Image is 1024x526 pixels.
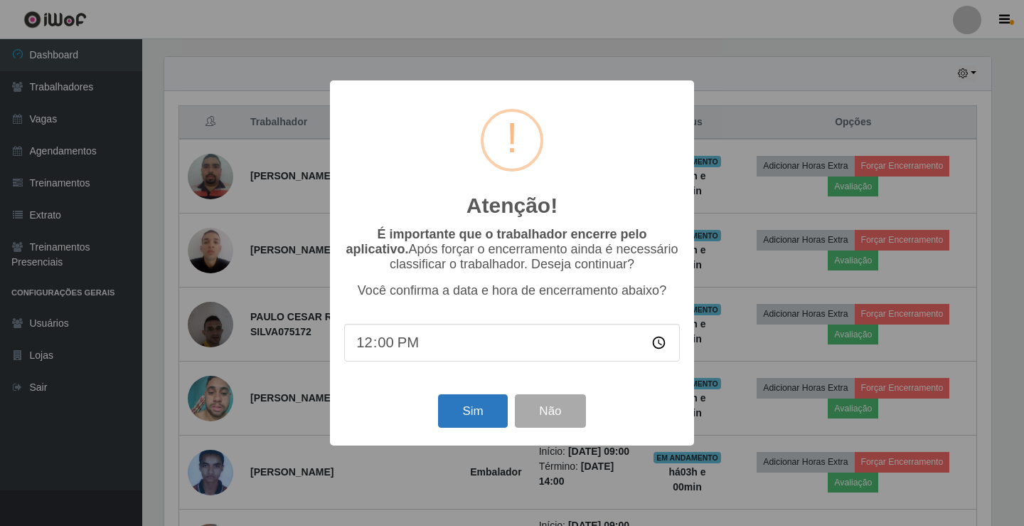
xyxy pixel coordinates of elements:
p: Você confirma a data e hora de encerramento abaixo? [344,283,680,298]
button: Sim [438,394,507,428]
h2: Atenção! [466,193,558,219]
button: Não [515,394,585,428]
p: Após forçar o encerramento ainda é necessário classificar o trabalhador. Deseja continuar? [344,227,680,272]
b: É importante que o trabalhador encerre pelo aplicativo. [346,227,646,256]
